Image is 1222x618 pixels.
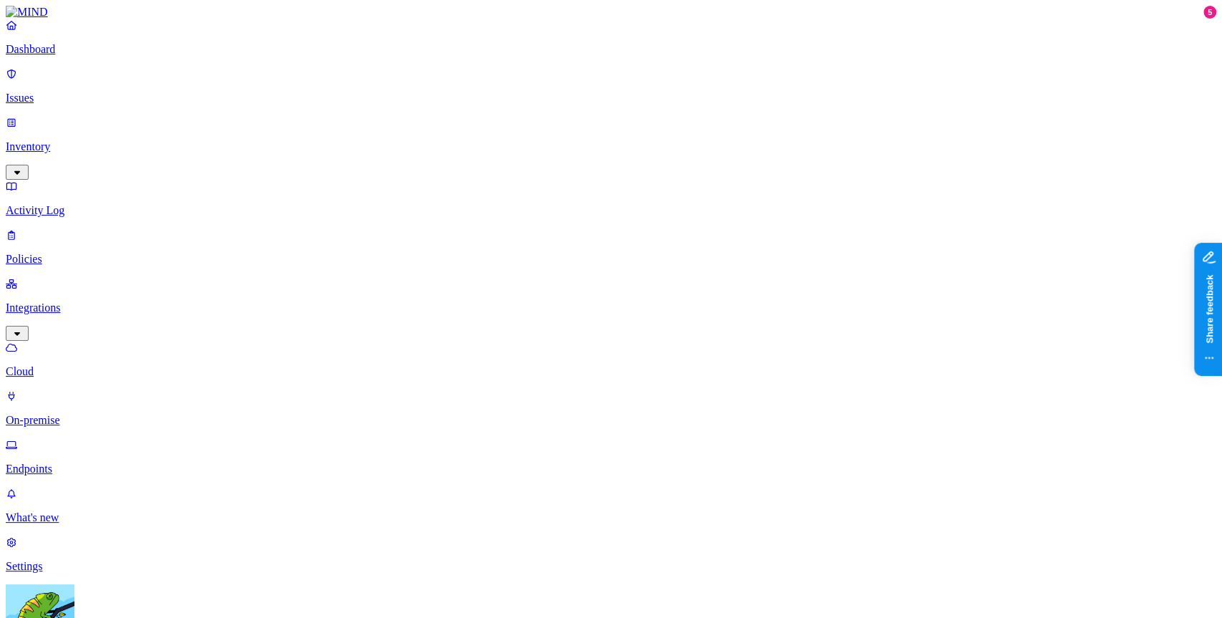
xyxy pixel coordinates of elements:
[6,204,1216,217] p: Activity Log
[6,180,1216,217] a: Activity Log
[6,511,1216,524] p: What's new
[6,536,1216,573] a: Settings
[6,140,1216,153] p: Inventory
[6,341,1216,378] a: Cloud
[6,560,1216,573] p: Settings
[6,6,48,19] img: MIND
[6,301,1216,314] p: Integrations
[6,228,1216,266] a: Policies
[6,92,1216,105] p: Issues
[6,365,1216,378] p: Cloud
[6,390,1216,427] a: On-premise
[6,487,1216,524] a: What's new
[6,414,1216,427] p: On-premise
[6,438,1216,475] a: Endpoints
[6,6,1216,19] a: MIND
[1203,6,1216,19] div: 5
[6,116,1216,178] a: Inventory
[6,277,1216,339] a: Integrations
[6,67,1216,105] a: Issues
[6,253,1216,266] p: Policies
[6,19,1216,56] a: Dashboard
[6,463,1216,475] p: Endpoints
[6,43,1216,56] p: Dashboard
